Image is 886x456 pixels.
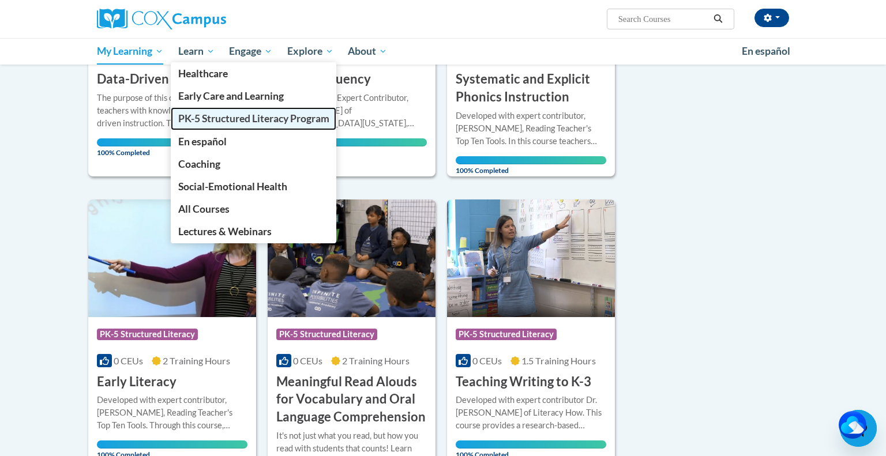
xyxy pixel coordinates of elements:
span: My Learning [97,44,163,58]
div: Your progress [276,138,427,146]
span: Healthcare [178,67,228,80]
span: About [348,44,387,58]
div: Your progress [97,440,247,449]
span: En español [178,135,227,148]
a: All Courses [171,198,337,220]
a: Coaching [171,153,337,175]
h3: Systematic and Explicit Phonics Instruction [456,70,606,106]
div: Main menu [80,38,806,65]
button: Search [709,12,727,26]
span: 0 CEUs [293,355,322,366]
div: Developed with expert contributor Dr. [PERSON_NAME] of Literacy How. This course provides a resea... [456,394,606,432]
div: Your progress [97,138,247,146]
span: All Courses [178,203,230,215]
div: Your progress [456,156,606,164]
span: 2 Training Hours [342,355,410,366]
a: Social-Emotional Health [171,175,337,198]
span: 0 CEUs [472,355,502,366]
span: Explore [287,44,333,58]
span: Early Care and Learning [178,90,284,102]
span: PK-5 Structured Literacy [456,329,557,340]
h3: Teaching Writing to K-3 [456,373,591,391]
div: Your progress [456,440,606,449]
div: Developed with Expert Contributor, [PERSON_NAME] of [GEOGRAPHIC_DATA][US_STATE], [GEOGRAPHIC_DATA... [276,92,427,130]
span: Coaching [178,158,220,170]
a: Engage [221,38,280,65]
span: PK-5 Structured Literacy [276,329,377,340]
button: Account Settings [754,9,789,27]
div: The purpose of this course is to equip teachers with knowledge about data-driven instruction. The... [97,92,247,130]
a: Cox Campus [97,9,316,29]
div: Developed with expert contributor, [PERSON_NAME], Reading Teacher's Top Ten Tools. Through this c... [97,394,247,432]
img: Course Logo [447,199,615,317]
span: PK-5 Structured Literacy [97,329,198,340]
span: 1.5 Training Hours [521,355,596,366]
span: Lectures & Webinars [178,225,272,238]
a: En español [171,130,337,153]
a: Healthcare [171,62,337,85]
a: Early Care and Learning [171,85,337,107]
a: PK-5 Structured Literacy Program [171,107,337,130]
a: Learn [171,38,222,65]
a: En español [734,39,798,63]
span: 100% Completed [97,138,247,157]
span: Learn [178,44,215,58]
a: Explore [280,38,341,65]
span: 100% Completed [276,138,427,157]
h3: Meaningful Read Alouds for Vocabulary and Oral Language Comprehension [276,373,427,426]
h3: Data-Driven Instruction [97,70,236,88]
iframe: Button to launch messaging window [840,410,877,447]
img: Course Logo [88,199,256,317]
img: Cox Campus [97,9,226,29]
span: En español [742,45,790,57]
span: Engage [229,44,272,58]
span: PK-5 Structured Literacy Program [178,112,329,125]
a: My Learning [89,38,171,65]
div: Developed with expert contributor, [PERSON_NAME], Reading Teacher's Top Ten Tools. In this course... [456,110,606,148]
span: 2 Training Hours [163,355,230,366]
span: 0 CEUs [114,355,143,366]
span: 100% Completed [456,156,606,175]
a: Lectures & Webinars [171,220,337,243]
span: Social-Emotional Health [178,180,287,193]
input: Search Courses [617,12,709,26]
img: Course Logo [268,199,436,317]
a: About [341,38,395,65]
h3: Early Literacy [97,373,177,391]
